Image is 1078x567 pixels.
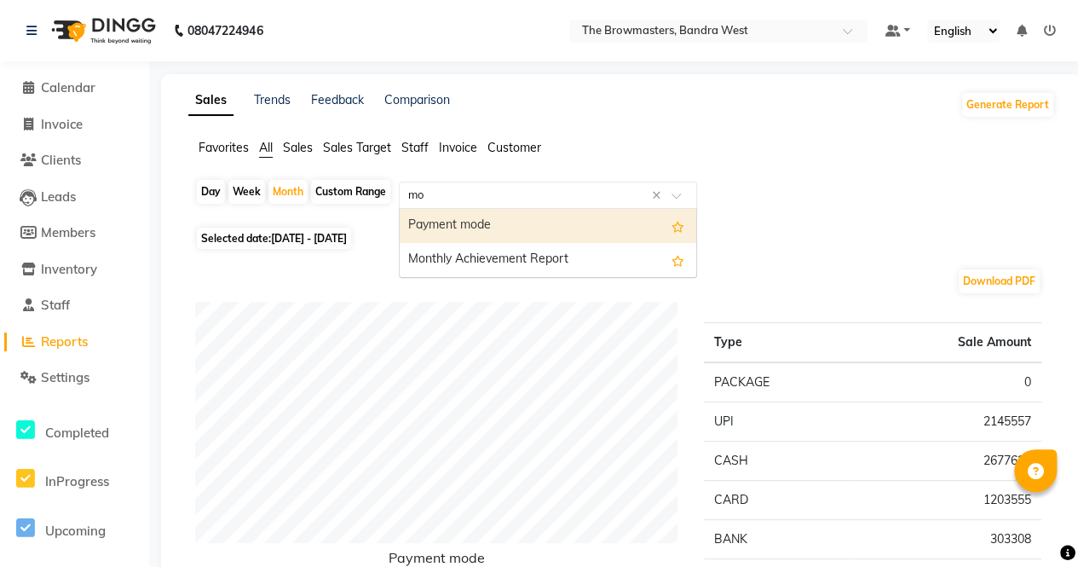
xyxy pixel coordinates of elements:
td: 0 [855,362,1041,402]
a: Members [4,223,145,243]
th: Type [704,323,855,363]
td: 2677627 [855,442,1041,481]
span: Reports [41,333,88,350]
td: BANK [704,520,855,559]
span: Staff [41,297,70,313]
span: Completed [45,425,109,441]
a: Reports [4,333,145,352]
b: 08047224946 [187,7,262,55]
span: Invoice [41,116,83,132]
td: 1203555 [855,481,1041,520]
button: Generate Report [962,93,1053,117]
span: Invoice [439,140,477,155]
span: Inventory [41,261,97,277]
span: Calendar [41,79,95,95]
a: Feedback [311,92,364,107]
a: Leads [4,188,145,207]
td: CASH [704,442,855,481]
div: Custom Range [311,180,390,204]
a: Calendar [4,78,145,98]
span: Add this report to Favorites List [672,250,684,270]
a: Comparison [384,92,450,107]
a: Settings [4,368,145,388]
span: Leads [41,188,76,205]
span: Clients [41,152,81,168]
span: Upcoming [45,523,106,539]
span: Clear all [652,187,666,205]
button: Download PDF [959,269,1040,293]
span: Favorites [199,140,249,155]
td: 2145557 [855,402,1041,442]
a: Sales [188,85,233,116]
span: InProgress [45,473,109,489]
span: Members [41,224,95,240]
span: Sales Target [323,140,391,155]
a: Staff [4,296,145,315]
a: Trends [254,92,291,107]
div: Day [197,180,225,204]
span: Settings [41,369,89,385]
div: Payment mode [400,209,696,243]
span: Sales [283,140,313,155]
a: Invoice [4,115,145,135]
span: Customer [487,140,541,155]
ng-dropdown-panel: Options list [399,208,697,278]
td: CARD [704,481,855,520]
div: Monthly Achievement Report [400,243,696,277]
span: [DATE] - [DATE] [271,232,347,245]
div: Week [228,180,265,204]
td: UPI [704,402,855,442]
td: PACKAGE [704,362,855,402]
a: Inventory [4,260,145,280]
a: Clients [4,151,145,171]
span: Add this report to Favorites List [672,216,684,236]
img: logo [43,7,160,55]
span: All [259,140,273,155]
span: Staff [401,140,429,155]
span: Selected date: [197,228,351,249]
td: 303308 [855,520,1041,559]
th: Sale Amount [855,323,1041,363]
div: Month [268,180,308,204]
